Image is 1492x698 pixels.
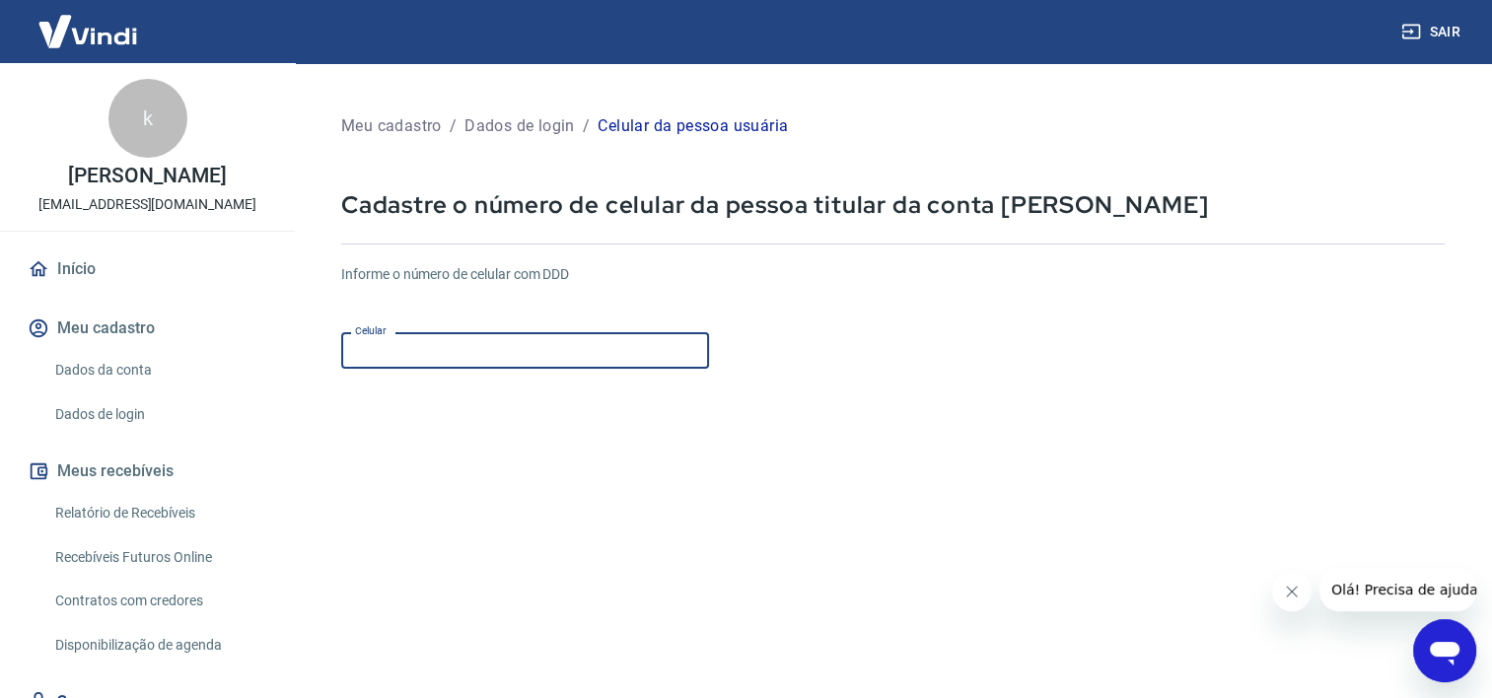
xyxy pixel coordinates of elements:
a: Dados de login [47,394,271,435]
p: Meu cadastro [341,114,442,138]
a: Relatório de Recebíveis [47,493,271,533]
img: Vindi [24,1,152,61]
h6: Informe o número de celular com DDD [341,264,1445,285]
a: Recebíveis Futuros Online [47,537,271,578]
iframe: Fechar mensagem [1272,572,1312,611]
a: Dados da conta [47,350,271,390]
a: Início [24,247,271,291]
iframe: Mensagem da empresa [1319,568,1476,611]
button: Meus recebíveis [24,450,271,493]
p: [PERSON_NAME] [68,166,226,186]
a: Disponibilização de agenda [47,625,271,665]
button: Meu cadastro [24,307,271,350]
button: Sair [1397,14,1468,50]
span: Olá! Precisa de ajuda? [12,14,166,30]
p: Dados de login [464,114,575,138]
p: [EMAIL_ADDRESS][DOMAIN_NAME] [38,194,256,215]
div: k [108,79,187,158]
label: Celular [355,323,387,338]
iframe: Botão para abrir a janela de mensagens [1413,619,1476,682]
p: / [450,114,457,138]
p: Cadastre o número de celular da pessoa titular da conta [PERSON_NAME] [341,189,1445,220]
p: Celular da pessoa usuária [598,114,788,138]
p: / [583,114,590,138]
a: Contratos com credores [47,581,271,621]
